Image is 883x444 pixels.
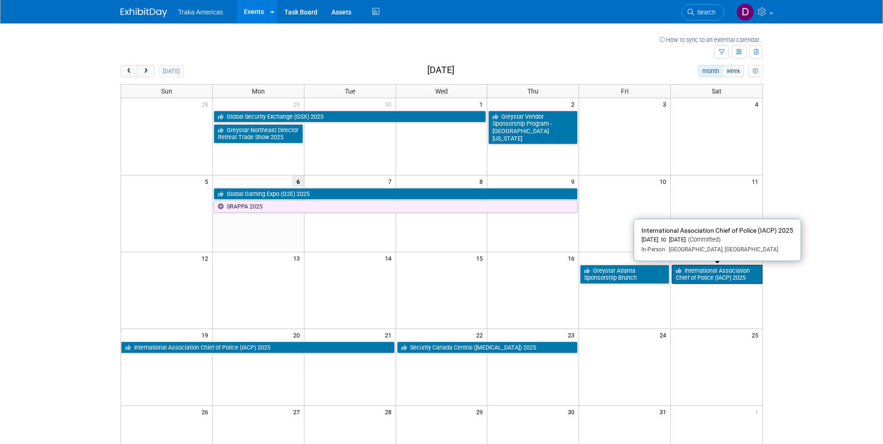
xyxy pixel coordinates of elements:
[137,65,155,77] button: next
[204,175,212,187] span: 5
[681,4,724,20] a: Search
[292,98,304,110] span: 29
[754,406,762,417] span: 1
[672,265,762,284] a: International Association Chief of Police (IACP) 2025
[214,188,578,200] a: Global Gaming Expo (G2E) 2025
[736,3,754,21] img: Dorothy Pecoraro
[161,87,172,95] span: Sun
[662,98,670,110] span: 3
[214,124,303,143] a: Greystar Northeast Director Retreat Trade Show 2025
[754,98,762,110] span: 4
[387,175,396,187] span: 7
[121,342,395,354] a: International Association Chief of Police (IACP) 2025
[345,87,355,95] span: Tue
[570,98,579,110] span: 2
[580,265,669,284] a: Greystar Atlanta Sponsorship Brunch
[621,87,628,95] span: Fri
[686,236,721,243] span: (Committed)
[694,9,715,16] span: Search
[570,175,579,187] span: 9
[479,98,487,110] span: 1
[201,252,212,264] span: 12
[384,98,396,110] span: 30
[567,329,579,341] span: 23
[384,329,396,341] span: 21
[292,329,304,341] span: 20
[292,252,304,264] span: 13
[748,65,762,77] button: myCustomButton
[252,87,265,95] span: Mon
[475,252,487,264] span: 15
[722,65,744,77] button: week
[475,406,487,417] span: 29
[384,252,396,264] span: 14
[292,175,304,187] span: 6
[659,329,670,341] span: 24
[292,406,304,417] span: 27
[641,227,793,234] span: International Association Chief of Police (IACP) 2025
[753,68,759,74] i: Personalize Calendar
[384,406,396,417] span: 28
[201,329,212,341] span: 19
[567,252,579,264] span: 16
[435,87,448,95] span: Wed
[488,111,578,145] a: Greystar Vendor Sponsorship Program - [GEOGRAPHIC_DATA][US_STATE]
[121,8,167,17] img: ExhibitDay
[641,236,793,244] div: [DATE] to [DATE]
[751,329,762,341] span: 25
[121,65,138,77] button: prev
[214,201,578,213] a: SRAPPA 2025
[712,87,721,95] span: Sat
[214,111,486,123] a: Global Security Exchange (GSX) 2025
[698,65,723,77] button: month
[527,87,539,95] span: Thu
[567,406,579,417] span: 30
[201,98,212,110] span: 28
[475,329,487,341] span: 22
[659,406,670,417] span: 31
[159,65,183,77] button: [DATE]
[178,8,223,16] span: Traka Americas
[659,36,763,43] a: How to sync to an external calendar...
[479,175,487,187] span: 8
[751,175,762,187] span: 11
[659,175,670,187] span: 10
[641,246,665,253] span: In-Person
[397,342,578,354] a: Security Canada Central ([MEDICAL_DATA]) 2025
[665,246,778,253] span: [GEOGRAPHIC_DATA], [GEOGRAPHIC_DATA]
[201,406,212,417] span: 26
[427,65,454,75] h2: [DATE]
